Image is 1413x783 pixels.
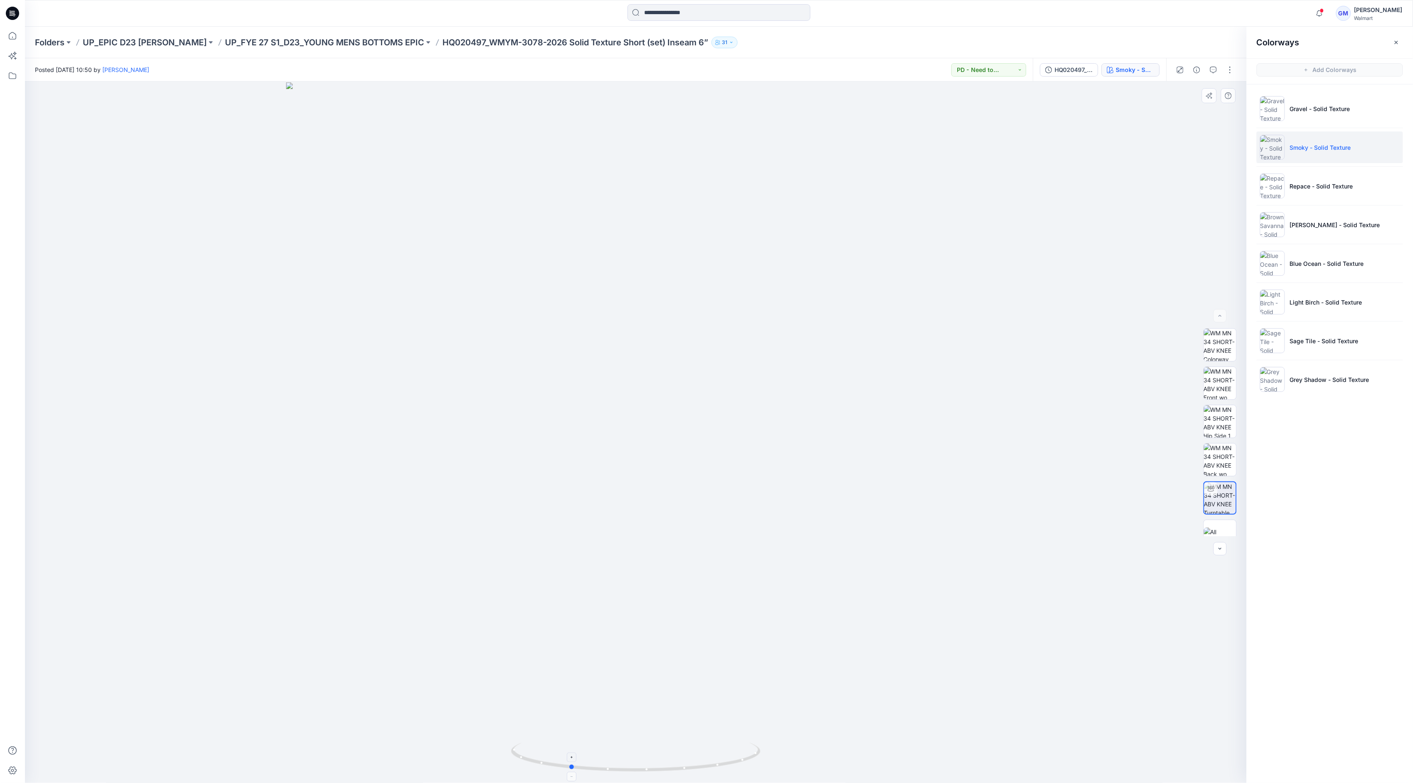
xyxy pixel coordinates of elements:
[1116,65,1154,74] div: Smoky - Solid Texture
[35,37,64,48] a: Folders
[1204,329,1236,361] img: WM MN 34 SHORT-ABV KNEE Colorway wo Avatar
[35,65,149,74] span: Posted [DATE] 10:50 by
[1354,15,1403,21] div: Walmart
[1260,96,1285,121] img: Gravel - Solid Texture
[1354,5,1403,15] div: [PERSON_NAME]
[1290,259,1364,268] p: Blue Ocean - Solid Texture
[1336,6,1351,21] div: GM
[1260,173,1285,198] img: Repace - Solid Texture
[1055,65,1093,74] div: HQ020497_WMYM-3078-2026 Solid Texture Short (set) Inseam 6”_Full Colorway
[1290,337,1359,345] p: Sage Tile - Solid Texture
[1290,182,1353,191] p: Repace - Solid Texture
[1260,367,1285,392] img: Grey Shadow - Solid Texture
[1260,290,1285,315] img: Light Birch - Solid Texture
[225,37,424,48] a: UP_FYE 27 S1_D23_YOUNG MENS BOTTOMS EPIC
[1260,328,1285,353] img: Sage Tile - Solid Texture
[1260,212,1285,237] img: Brown Savanna - Solid Texture
[1204,528,1236,545] img: All colorways
[1260,135,1285,160] img: Smoky - Solid Texture
[1190,63,1203,77] button: Details
[1260,251,1285,276] img: Blue Ocean - Solid Texture
[1257,37,1299,47] h2: Colorways
[1290,298,1362,307] p: Light Birch - Solid Texture
[1102,63,1160,77] button: Smoky - Solid Texture
[1204,405,1236,438] img: WM MN 34 SHORT-ABV KNEE Hip Side 1 wo Avatar
[1290,375,1369,384] p: Grey Shadow - Solid Texture
[1290,143,1351,152] p: Smoky - Solid Texture
[711,37,738,48] button: 31
[1204,444,1236,476] img: WM MN 34 SHORT-ABV KNEE Back wo Avatar
[1290,221,1380,229] p: [PERSON_NAME] - Solid Texture
[1204,367,1236,399] img: WM MN 34 SHORT-ABV KNEE Front wo Avatar
[722,38,727,47] p: 31
[1204,482,1236,514] img: WM MN 34 SHORT-ABV KNEE Turntable with Avatar
[1040,63,1098,77] button: HQ020497_WMYM-3078-2026 Solid Texture Short (set) Inseam 6”_Full Colorway
[1290,104,1350,113] p: Gravel - Solid Texture
[102,66,149,73] a: [PERSON_NAME]
[442,37,708,48] p: HQ020497_WMYM-3078-2026 Solid Texture Short (set) Inseam 6”
[83,37,207,48] a: UP_EPIC D23 [PERSON_NAME]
